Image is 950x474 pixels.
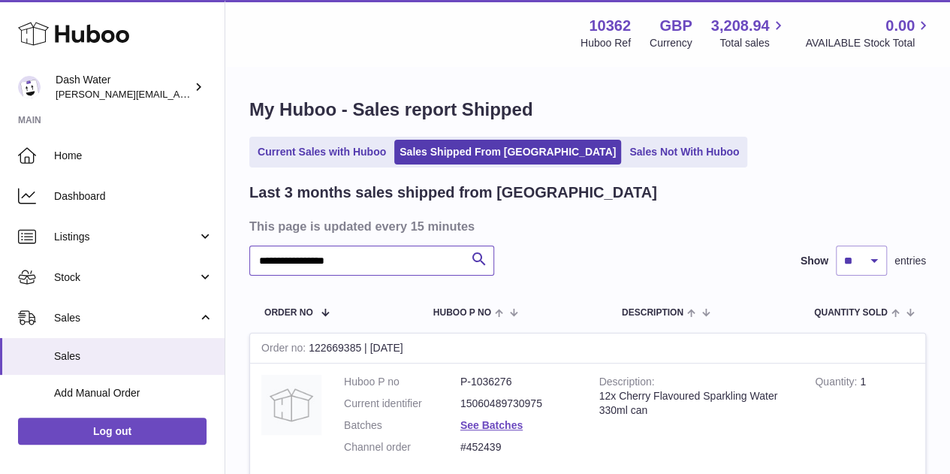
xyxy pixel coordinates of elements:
span: Total sales [719,36,786,50]
a: 3,208.94 Total sales [711,16,787,50]
label: Show [801,254,828,268]
span: Dashboard [54,189,213,204]
span: Stock [54,270,198,285]
span: AVAILABLE Stock Total [805,36,932,50]
span: Quantity Sold [814,308,888,318]
a: Log out [18,418,207,445]
span: Sales [54,349,213,364]
strong: Order no [261,342,309,358]
span: [PERSON_NAME][EMAIL_ADDRESS][DOMAIN_NAME] [56,88,301,100]
a: Current Sales with Huboo [252,140,391,165]
span: Huboo P no [433,308,491,318]
span: Home [54,149,213,163]
a: Sales Shipped From [GEOGRAPHIC_DATA] [394,140,621,165]
h2: Last 3 months sales shipped from [GEOGRAPHIC_DATA] [249,183,657,203]
h1: My Huboo - Sales report Shipped [249,98,926,122]
img: no-photo.jpg [261,375,321,435]
div: Dash Water [56,73,191,101]
strong: GBP [659,16,692,36]
strong: Quantity [815,376,860,391]
dt: Channel order [344,440,460,454]
td: 1 [804,364,925,473]
span: Listings [54,230,198,244]
div: Currency [650,36,692,50]
dt: Current identifier [344,397,460,411]
h3: This page is updated every 15 minutes [249,218,922,234]
dd: #452439 [460,440,577,454]
a: See Batches [460,419,523,431]
span: Add Manual Order [54,386,213,400]
strong: 10362 [589,16,631,36]
span: 0.00 [885,16,915,36]
a: Sales Not With Huboo [624,140,744,165]
img: james@dash-water.com [18,76,41,98]
span: Sales [54,311,198,325]
dd: P-1036276 [460,375,577,389]
a: 0.00 AVAILABLE Stock Total [805,16,932,50]
dt: Huboo P no [344,375,460,389]
div: Huboo Ref [581,36,631,50]
div: 12x Cherry Flavoured Sparkling Water 330ml can [599,389,793,418]
div: 122669385 | [DATE] [250,334,925,364]
dd: 15060489730975 [460,397,577,411]
span: 3,208.94 [711,16,770,36]
strong: Description [599,376,655,391]
span: Description [622,308,683,318]
span: entries [894,254,926,268]
dt: Batches [344,418,460,433]
span: Order No [264,308,313,318]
